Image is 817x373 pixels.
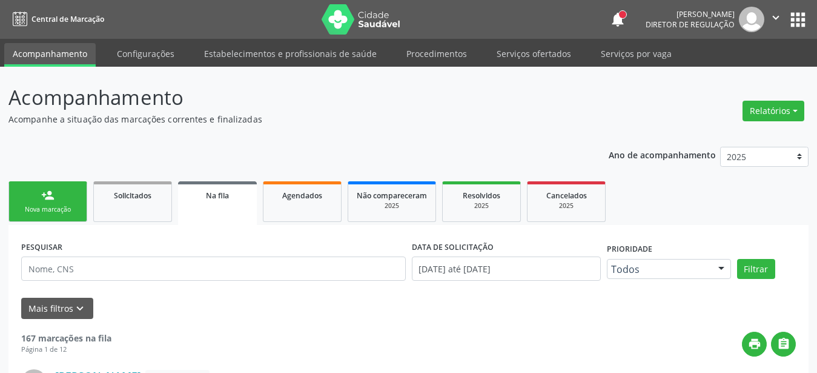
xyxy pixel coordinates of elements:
span: Na fila [206,190,229,201]
span: Central de Marcação [31,14,104,24]
div: [PERSON_NAME] [646,9,735,19]
div: 2025 [536,201,597,210]
span: Resolvidos [463,190,500,201]
div: person_add [41,189,55,202]
button: print [742,332,767,357]
button:  [771,332,796,357]
div: 2025 [451,201,512,210]
input: Selecione um intervalo [412,257,601,281]
span: Diretor de regulação [646,19,735,30]
button: Filtrar [737,259,775,280]
span: Não compareceram [357,190,427,201]
strong: 167 marcações na fila [21,332,111,344]
a: Estabelecimentos e profissionais de saúde [196,43,385,64]
p: Acompanhamento [8,82,569,113]
label: Prioridade [607,240,652,259]
div: 2025 [357,201,427,210]
span: Agendados [282,190,322,201]
button:  [764,7,787,32]
button: Relatórios [743,101,804,121]
img: img [739,7,764,32]
button: notifications [609,11,626,28]
button: apps [787,9,809,30]
label: DATA DE SOLICITAÇÃO [412,238,494,257]
a: Configurações [108,43,183,64]
p: Acompanhe a situação das marcações correntes e finalizadas [8,113,569,126]
span: Solicitados [114,190,151,201]
button: Mais filtroskeyboard_arrow_down [21,298,93,319]
div: Nova marcação [18,205,78,214]
i:  [769,11,782,24]
p: Ano de acompanhamento [609,147,716,162]
a: Serviços por vaga [592,43,680,64]
a: Acompanhamento [4,43,96,67]
input: Nome, CNS [21,257,406,281]
a: Serviços ofertados [488,43,580,64]
span: Todos [611,263,706,275]
span: Cancelados [546,190,587,201]
i:  [777,337,790,351]
a: Procedimentos [398,43,475,64]
label: PESQUISAR [21,238,62,257]
div: Página 1 de 12 [21,344,111,355]
i: print [748,337,761,351]
i: keyboard_arrow_down [73,302,87,315]
a: Central de Marcação [8,9,104,29]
